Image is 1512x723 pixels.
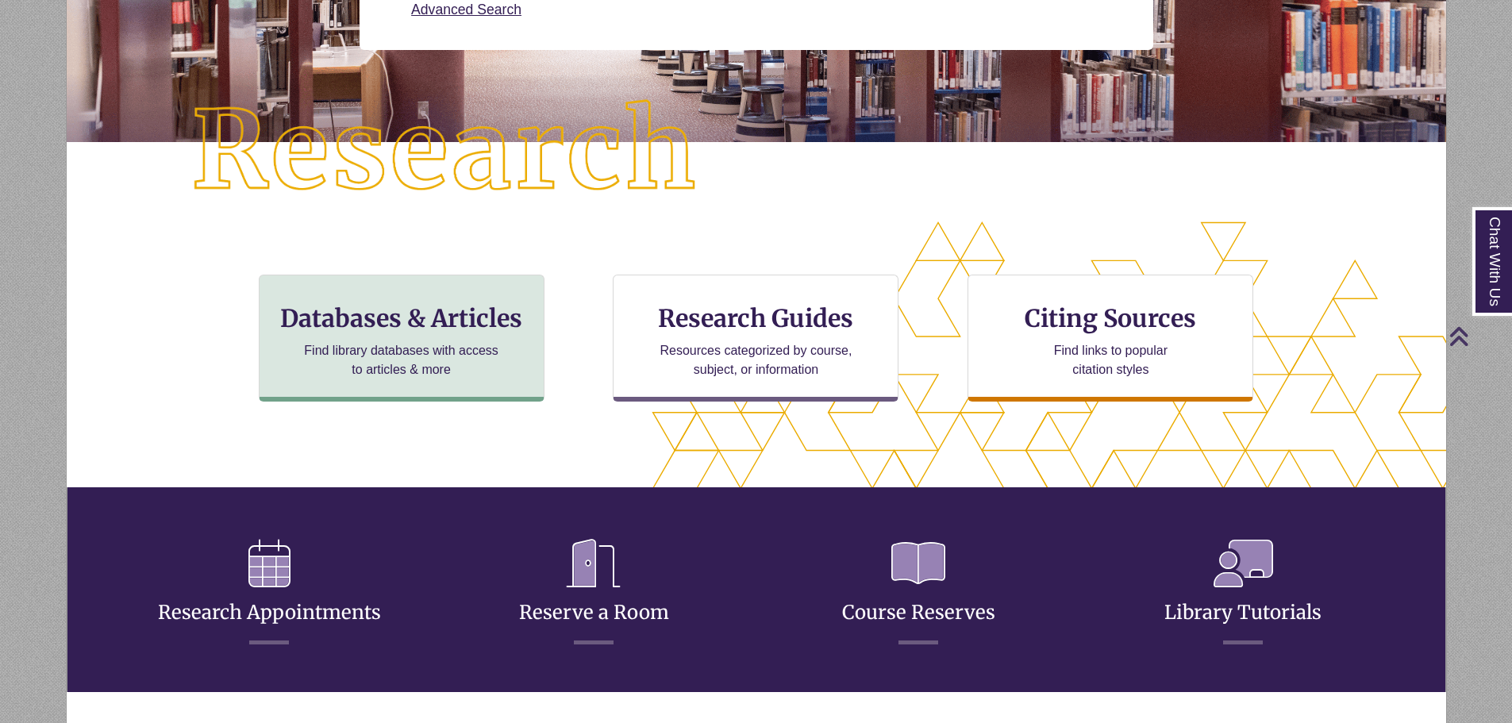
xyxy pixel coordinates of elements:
[1164,562,1322,625] a: Library Tutorials
[259,275,544,402] a: Databases & Articles Find library databases with access to articles & more
[135,44,756,260] img: Research
[968,275,1253,402] a: Citing Sources Find links to popular citation styles
[613,275,898,402] a: Research Guides Resources categorized by course, subject, or information
[1014,303,1208,333] h3: Citing Sources
[1033,341,1188,379] p: Find links to popular citation styles
[519,562,669,625] a: Reserve a Room
[158,562,381,625] a: Research Appointments
[411,2,521,17] a: Advanced Search
[842,562,995,625] a: Course Reserves
[298,341,505,379] p: Find library databases with access to articles & more
[626,303,885,333] h3: Research Guides
[1449,325,1508,347] a: Back to Top
[272,303,531,333] h3: Databases & Articles
[652,341,860,379] p: Resources categorized by course, subject, or information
